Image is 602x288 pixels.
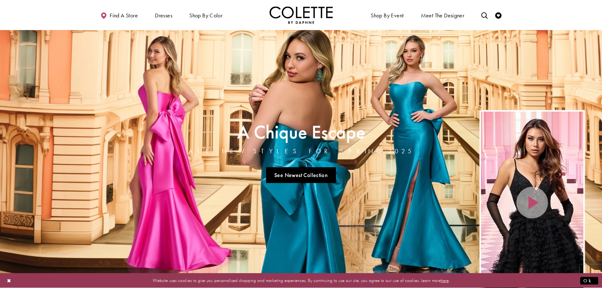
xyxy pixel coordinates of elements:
[266,167,336,183] a: See Newest Collection A Chique Escape All New Styles For Spring 2025
[480,6,489,24] a: Toggle search
[371,12,404,19] span: Shop By Event
[419,6,466,24] a: Meet the designer
[494,6,503,24] a: Check Wishlist
[580,277,598,285] button: Submit Dialog
[189,12,222,19] span: Shop by color
[155,12,172,19] span: Dresses
[369,6,405,24] span: Shop By Event
[187,165,416,186] ul: Slider Links
[270,6,333,24] a: Visit Home Page
[153,6,174,24] span: Dresses
[188,6,224,24] span: Shop by color
[421,12,465,19] span: Meet the designer
[4,275,15,286] button: Close Dialog
[46,276,556,285] p: Website uses cookies to give you personalized shopping and marketing experiences. By continuing t...
[99,6,139,24] a: Find a store
[110,12,138,19] span: Find a store
[270,6,333,24] img: Colette by Daphne
[441,277,449,284] a: here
